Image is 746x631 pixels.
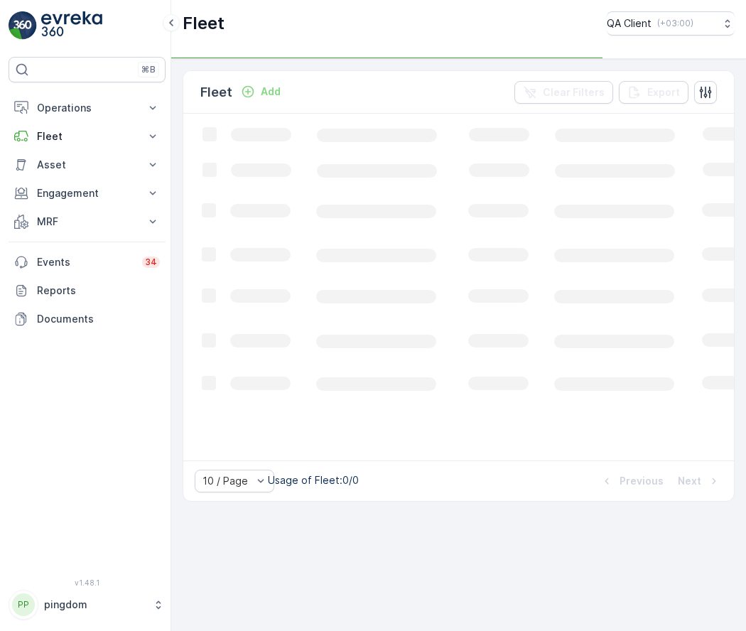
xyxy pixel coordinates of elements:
[9,94,166,122] button: Operations
[200,82,232,102] p: Fleet
[37,255,134,269] p: Events
[9,207,166,236] button: MRF
[37,101,137,115] p: Operations
[9,276,166,305] a: Reports
[183,12,225,35] p: Fleet
[543,85,605,99] p: Clear Filters
[9,151,166,179] button: Asset
[9,11,37,40] img: logo
[235,83,286,100] button: Add
[598,473,665,490] button: Previous
[9,578,166,587] span: v 1.48.1
[647,85,680,99] p: Export
[514,81,613,104] button: Clear Filters
[657,18,693,29] p: ( +03:00 )
[9,179,166,207] button: Engagement
[37,129,137,144] p: Fleet
[37,158,137,172] p: Asset
[37,186,137,200] p: Engagement
[619,81,688,104] button: Export
[37,215,137,229] p: MRF
[9,122,166,151] button: Fleet
[44,598,146,612] p: pingdom
[268,473,359,487] p: Usage of Fleet : 0/0
[261,85,281,99] p: Add
[607,16,652,31] p: QA Client
[37,284,160,298] p: Reports
[676,473,723,490] button: Next
[678,474,701,488] p: Next
[37,312,160,326] p: Documents
[9,305,166,333] a: Documents
[9,248,166,276] a: Events34
[141,64,156,75] p: ⌘B
[607,11,735,36] button: QA Client(+03:00)
[620,474,664,488] p: Previous
[41,11,102,40] img: logo_light-DOdMpM7g.png
[9,590,166,620] button: PPpingdom
[145,257,157,268] p: 34
[12,593,35,616] div: PP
